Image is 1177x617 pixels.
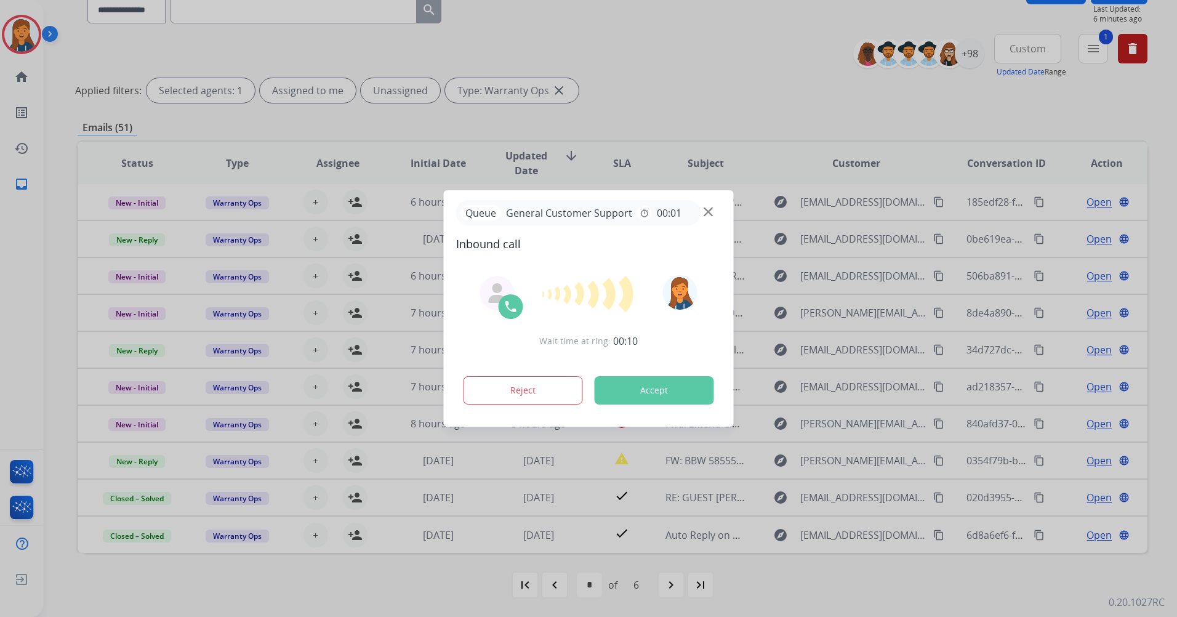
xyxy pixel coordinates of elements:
[1109,595,1165,610] p: 0.20.1027RC
[461,205,501,220] p: Queue
[488,283,507,303] img: agent-avatar
[662,275,697,310] img: avatar
[464,376,583,405] button: Reject
[456,235,721,252] span: Inbound call
[501,206,637,220] span: General Customer Support
[704,208,713,217] img: close-button
[640,208,649,218] mat-icon: timer
[657,206,681,220] span: 00:01
[595,376,714,405] button: Accept
[504,299,518,314] img: call-icon
[539,335,611,347] span: Wait time at ring:
[613,334,638,349] span: 00:10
